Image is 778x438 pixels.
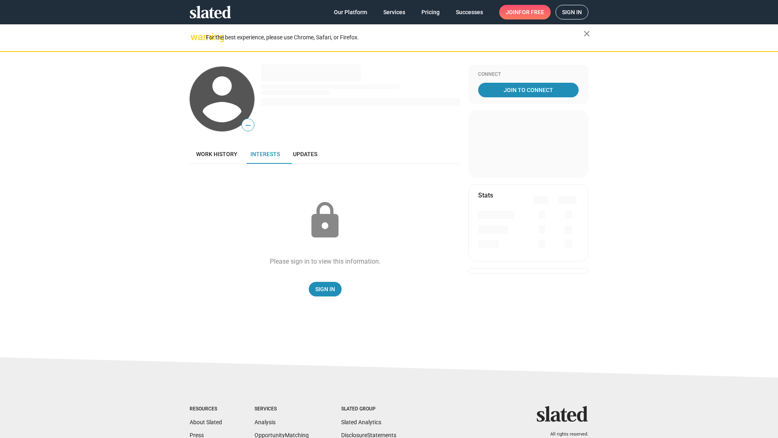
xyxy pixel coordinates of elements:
[242,120,254,131] span: —
[421,5,440,19] span: Pricing
[478,191,493,200] mat-card-title: Stats
[582,29,592,39] mat-icon: close
[478,71,579,78] div: Connect
[190,419,222,425] a: About Slated
[499,5,551,19] a: Joinfor free
[519,5,544,19] span: for free
[190,406,222,412] div: Resources
[456,5,483,19] span: Successes
[377,5,412,19] a: Services
[206,32,583,43] div: For the best experience, please use Chrome, Safari, or Firefox.
[341,419,381,425] a: Slated Analytics
[190,144,244,164] a: Work history
[190,32,200,42] mat-icon: warning
[506,5,544,19] span: Join
[270,257,380,266] div: Please sign in to view this information.
[334,5,367,19] span: Our Platform
[286,144,324,164] a: Updates
[327,5,374,19] a: Our Platform
[254,419,276,425] a: Analysis
[293,151,317,157] span: Updates
[341,406,396,412] div: Slated Group
[196,151,237,157] span: Work history
[254,406,309,412] div: Services
[478,83,579,97] a: Join To Connect
[250,151,280,157] span: Interests
[415,5,446,19] a: Pricing
[244,144,286,164] a: Interests
[315,282,335,296] span: Sign In
[480,83,577,97] span: Join To Connect
[309,282,342,296] a: Sign In
[305,200,345,241] mat-icon: lock
[383,5,405,19] span: Services
[562,5,582,19] span: Sign in
[449,5,489,19] a: Successes
[556,5,588,19] a: Sign in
